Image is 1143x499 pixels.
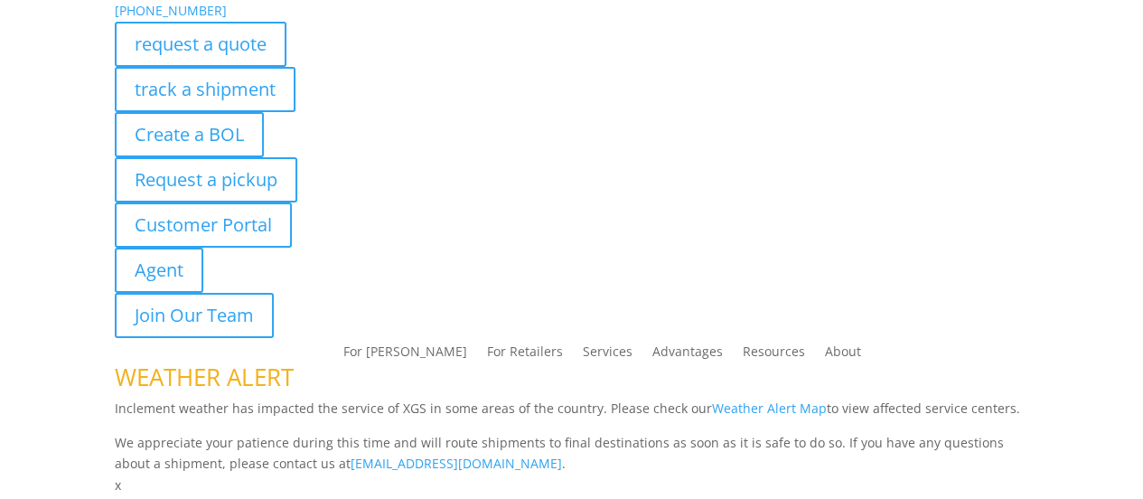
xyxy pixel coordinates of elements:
[115,67,295,112] a: track a shipment
[343,345,467,365] a: For [PERSON_NAME]
[115,293,274,338] a: Join Our Team
[115,202,292,248] a: Customer Portal
[115,475,1029,496] p: x
[825,345,861,365] a: About
[115,398,1029,432] p: Inclement weather has impacted the service of XGS in some areas of the country. Please check our ...
[115,248,203,293] a: Agent
[115,432,1029,475] p: We appreciate your patience during this time and will route shipments to final destinations as so...
[487,345,563,365] a: For Retailers
[351,455,562,472] a: [EMAIL_ADDRESS][DOMAIN_NAME]
[583,345,632,365] a: Services
[115,361,294,393] span: WEATHER ALERT
[115,112,264,157] a: Create a BOL
[115,22,286,67] a: request a quote
[743,345,805,365] a: Resources
[115,157,297,202] a: Request a pickup
[652,345,723,365] a: Advantages
[712,400,827,417] a: Weather Alert Map
[115,2,227,19] a: [PHONE_NUMBER]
